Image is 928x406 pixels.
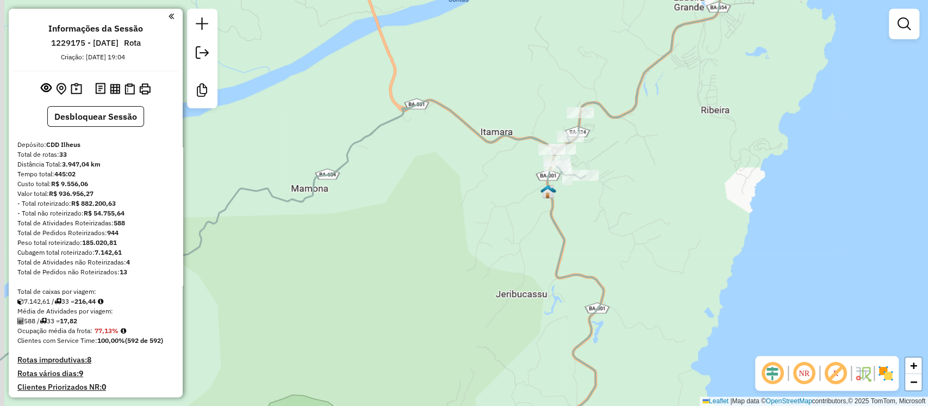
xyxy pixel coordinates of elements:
[191,79,213,104] a: Criar modelo
[730,397,732,405] span: |
[759,360,786,386] span: Ocultar deslocamento
[59,150,67,158] strong: 33
[68,81,84,97] button: Painel de Sugestão
[17,369,174,378] h4: Rotas vários dias:
[854,365,871,382] img: Fluxo de ruas
[60,317,77,325] strong: 17,82
[17,298,24,305] i: Cubagem total roteirizado
[700,397,928,406] div: Map data © contributors,© 2025 TomTom, Microsoft
[102,382,106,392] strong: 0
[17,238,174,248] div: Peso total roteirizado:
[48,23,143,34] h4: Informações da Sessão
[62,160,101,168] strong: 3.947,04 km
[823,360,849,386] span: Exibir rótulo
[17,306,174,316] div: Média de Atividades por viagem:
[51,180,88,188] strong: R$ 9.556,06
[17,297,174,306] div: 7.142,61 / 33 =
[905,374,921,390] a: Zoom out
[51,38,119,48] h6: 1229175 - [DATE]
[126,258,130,266] strong: 4
[137,81,153,97] button: Imprimir Rotas
[542,184,556,199] img: 315 UDC Itacaré
[57,52,129,62] div: Criação: [DATE] 19:04
[17,218,174,228] div: Total de Atividades Roteirizadas:
[95,248,122,256] strong: 7.142,61
[791,360,817,386] span: Ocultar NR
[169,10,174,22] a: Clique aqui para minimizar o painel
[46,140,80,149] strong: CDD Ilheus
[114,219,125,227] strong: 588
[877,365,894,382] img: Exibir/Ocultar setores
[893,13,915,35] a: Exibir filtros
[17,199,174,208] div: - Total roteirizado:
[120,268,127,276] strong: 13
[17,150,174,159] div: Total de rotas:
[766,397,812,405] a: OpenStreetMap
[17,140,174,150] div: Depósito:
[910,375,917,389] span: −
[125,336,163,345] strong: (592 de 592)
[17,208,174,218] div: - Total não roteirizado:
[39,80,54,97] button: Exibir sessão original
[124,38,141,48] h6: Rota
[191,42,213,66] a: Exportar sessão
[540,184,555,199] img: PA - Itacaré
[17,228,174,238] div: Total de Pedidos Roteirizados:
[49,189,94,198] strong: R$ 936.956,27
[47,106,144,127] button: Desbloquear Sessão
[17,383,174,392] h4: Clientes Priorizados NR:
[71,199,116,207] strong: R$ 882.200,63
[107,229,119,237] strong: 944
[17,248,174,257] div: Cubagem total roteirizado:
[87,355,91,365] strong: 8
[17,267,174,277] div: Total de Pedidos não Roteirizados:
[191,13,213,38] a: Nova sessão e pesquisa
[121,328,126,334] em: Média calculada utilizando a maior ocupação (%Peso ou %Cubagem) de cada rota da sessão. Rotas cro...
[17,169,174,179] div: Tempo total:
[122,81,137,97] button: Visualizar Romaneio
[93,81,108,97] button: Logs desbloquear sessão
[905,358,921,374] a: Zoom in
[17,257,174,267] div: Total de Atividades não Roteirizadas:
[97,336,125,345] strong: 100,00%
[84,209,124,217] strong: R$ 54.755,64
[17,336,97,345] span: Clientes com Service Time:
[54,170,76,178] strong: 445:02
[17,355,174,365] h4: Rotas improdutivas:
[17,159,174,169] div: Distância Total:
[54,298,61,305] i: Total de rotas
[40,318,47,324] i: Total de rotas
[79,368,83,378] strong: 9
[702,397,728,405] a: Leaflet
[17,318,24,324] i: Total de Atividades
[17,179,174,189] div: Custo total:
[74,297,96,305] strong: 216,44
[910,359,917,372] span: +
[17,316,174,326] div: 588 / 33 =
[17,327,92,335] span: Ocupação média da frota:
[17,189,174,199] div: Valor total:
[108,81,122,96] button: Visualizar relatório de Roteirização
[98,298,103,305] i: Meta Caixas/viagem: 187,42 Diferença: 29,02
[54,81,68,97] button: Centralizar mapa no depósito ou ponto de apoio
[95,327,119,335] strong: 77,13%
[82,238,117,247] strong: 185.020,81
[17,287,174,297] div: Total de caixas por viagem:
